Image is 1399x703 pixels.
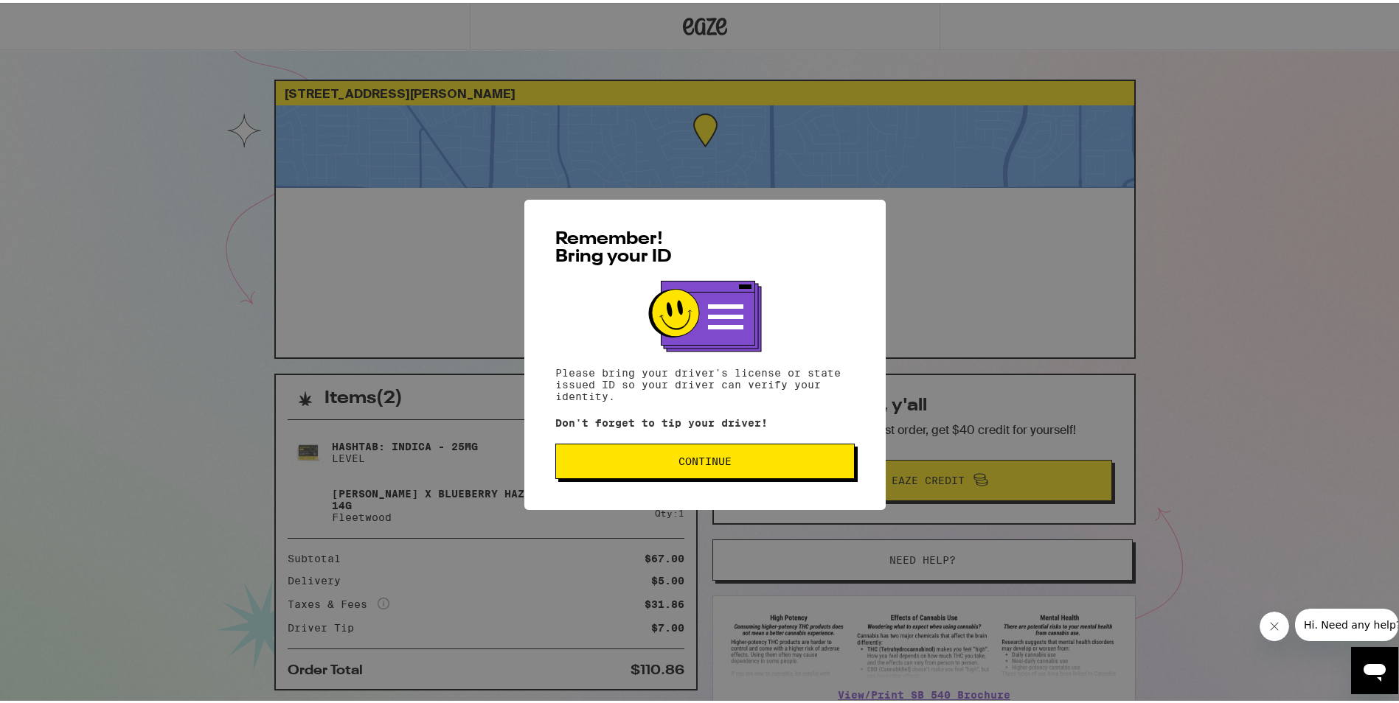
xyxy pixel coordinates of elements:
[1295,606,1398,638] iframe: Message from company
[555,228,672,263] span: Remember! Bring your ID
[678,453,732,464] span: Continue
[555,441,855,476] button: Continue
[1351,644,1398,691] iframe: Button to launch messaging window
[1260,609,1289,638] iframe: Close message
[555,414,855,426] p: Don't forget to tip your driver!
[555,364,855,399] p: Please bring your driver's license or state issued ID so your driver can verify your identity.
[9,10,106,22] span: Hi. Need any help?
